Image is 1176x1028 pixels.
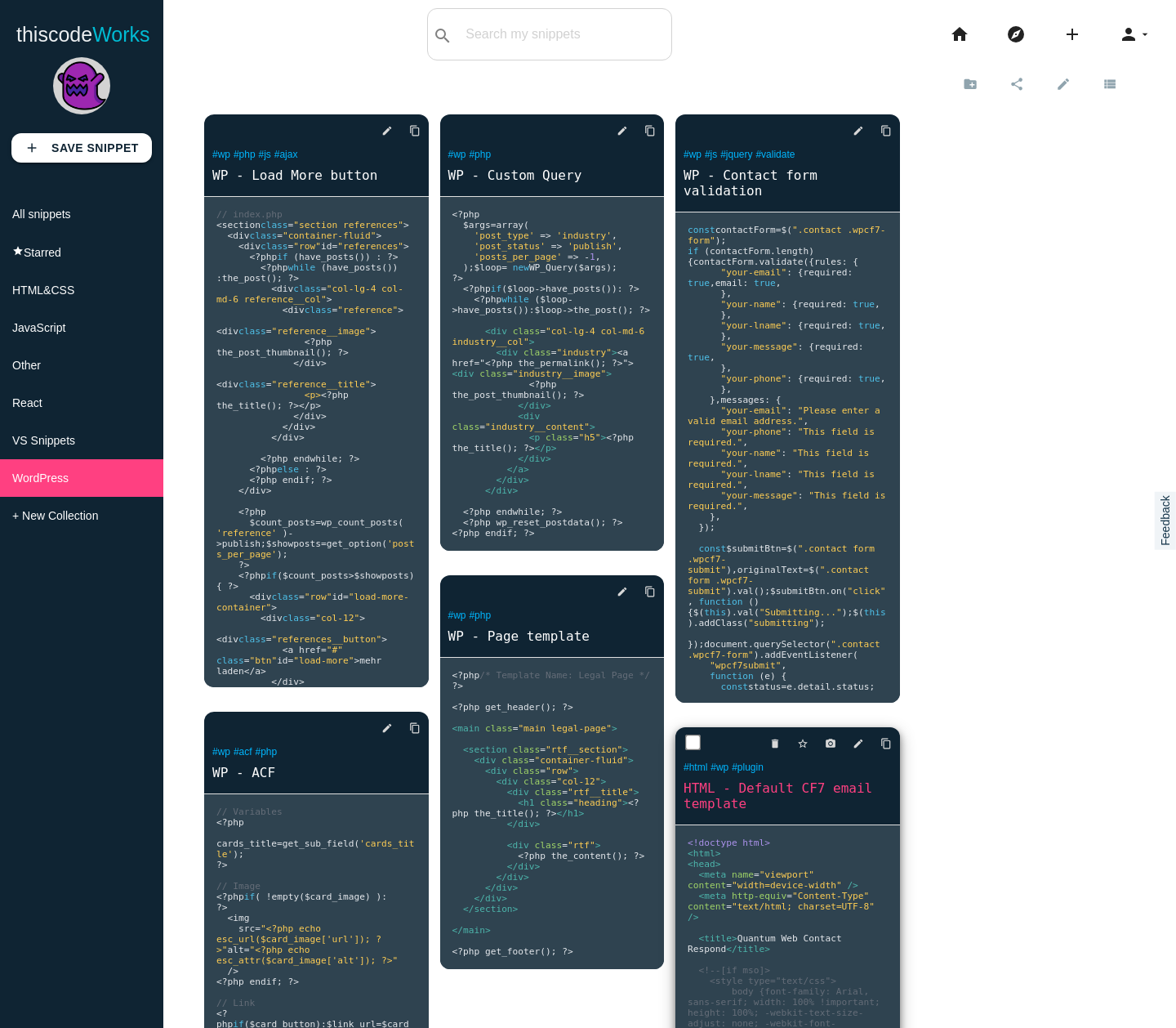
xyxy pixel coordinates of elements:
[212,746,230,758] a: #wp
[880,320,886,331] span: ,
[368,116,393,145] a: edit
[595,252,601,262] span: ,
[557,347,612,358] span: "industry"
[573,262,579,273] span: (
[271,284,277,294] span: <
[769,729,781,758] i: delete
[720,288,731,299] span: },
[491,284,501,294] span: if
[568,252,578,262] span: =>
[293,252,299,262] span: (
[804,373,848,384] span: required
[720,342,797,352] span: "your-message"
[513,305,535,315] span: ()):
[288,262,316,273] span: while
[808,342,814,352] span: {
[222,220,261,230] span: section
[381,713,393,743] i: edit
[710,246,770,257] span: contactForm
[529,337,535,347] span: >
[452,209,491,230] span: php $args
[305,337,315,347] span: <?
[612,358,622,369] span: ?>
[600,284,622,294] span: ()):
[529,379,540,390] span: <?
[704,246,710,257] span: (
[238,379,266,390] span: class
[754,278,776,288] span: true
[507,369,513,379] span: =
[715,225,776,235] span: contactForm
[501,262,507,273] span: =
[327,294,332,305] span: >
[474,294,484,305] span: <?
[474,262,501,273] span: $loop
[376,230,381,241] span: >
[513,262,529,273] span: new
[299,252,354,262] span: have_posts
[222,273,266,284] span: the_post
[606,369,612,379] span: >
[688,225,886,246] span: ".contact .wpcf7-form"
[440,627,665,646] a: WP - Page template
[277,252,287,262] span: if
[452,273,463,284] span: ?>
[496,220,523,230] span: array
[396,116,421,145] a: Copy to Clipboard
[321,284,327,294] span: =
[1062,8,1082,60] i: add
[782,225,787,235] span: $
[381,116,393,145] i: edit
[759,257,804,267] span: validate
[12,509,98,522] span: + New Collection
[720,320,786,331] span: "your-lname"
[222,326,238,337] span: div
[867,116,892,145] a: Copy to Clipboard
[513,326,541,337] span: class
[216,209,283,220] span: // index.php
[617,577,628,606] i: edit
[842,299,848,310] span: :
[261,241,288,252] span: class
[277,284,293,294] span: div
[368,713,393,743] a: edit
[293,284,321,294] span: class
[233,230,249,241] span: div
[535,284,546,294] span: ->
[812,729,836,758] a: photo_camera
[786,225,792,235] span: (
[617,305,634,315] span: ();
[216,284,403,305] span: "col-lg-4 col-md-6 reference__col"
[469,149,491,160] a: #php
[452,326,651,347] span: "col-lg-4 col-md-6 industry__col"
[631,577,656,606] a: Copy to Clipboard
[1102,69,1117,97] i: view_list
[782,299,787,310] span: :
[786,320,792,331] span: :
[452,294,573,315] span: ->
[293,241,321,252] span: "row"
[259,149,271,160] a: #js
[479,369,507,379] span: class
[628,284,639,294] span: ?>
[540,326,546,337] span: =
[720,299,781,310] span: "your-name"
[507,284,535,294] span: $loop
[732,762,764,773] a: #plugin
[387,252,398,262] span: ?>
[12,284,74,297] span: HTML&CSS
[463,284,474,294] span: <?
[474,284,490,294] span: php
[288,241,294,252] span: =
[234,746,252,758] a: #acf
[448,149,466,160] a: #wp
[12,245,24,257] i: star
[840,116,864,145] a: edit
[798,320,804,331] span: {
[485,326,507,337] span: <div
[452,369,474,379] span: <div
[448,610,466,621] a: #wp
[261,220,288,230] span: class
[491,220,497,230] span: =
[853,729,864,758] i: edit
